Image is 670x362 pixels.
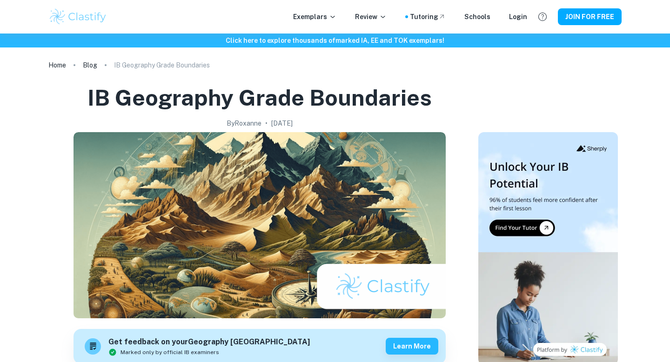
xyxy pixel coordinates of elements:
a: Login [509,12,527,22]
img: IB Geography Grade Boundaries cover image [74,132,446,318]
span: Marked only by official IB examiners [121,348,219,356]
p: • [265,118,268,128]
img: Clastify logo [48,7,107,26]
h6: Click here to explore thousands of marked IA, EE and TOK exemplars ! [2,35,668,46]
p: IB Geography Grade Boundaries [114,60,210,70]
a: Home [48,59,66,72]
h2: By Roxanne [227,118,261,128]
h2: [DATE] [271,118,293,128]
button: JOIN FOR FREE [558,8,622,25]
a: Tutoring [410,12,446,22]
button: Learn more [386,338,438,355]
a: Blog [83,59,97,72]
p: Review [355,12,387,22]
h1: IB Geography Grade Boundaries [87,83,432,113]
a: Schools [464,12,490,22]
p: Exemplars [293,12,336,22]
h6: Get feedback on your Geography [GEOGRAPHIC_DATA] [108,336,310,348]
button: Help and Feedback [535,9,550,25]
